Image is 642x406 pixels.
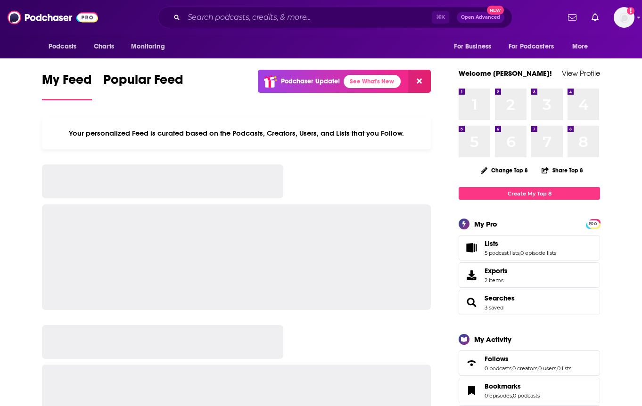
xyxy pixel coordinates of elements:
[462,384,481,397] a: Bookmarks
[485,250,519,256] a: 5 podcast lists
[184,10,432,25] input: Search podcasts, credits, & more...
[42,72,92,93] span: My Feed
[519,250,520,256] span: ,
[459,262,600,288] a: Exports
[614,7,634,28] img: User Profile
[103,72,183,93] span: Popular Feed
[459,378,600,403] span: Bookmarks
[538,365,556,372] a: 0 users
[124,38,177,56] button: open menu
[572,40,588,53] span: More
[587,220,599,227] span: PRO
[49,40,76,53] span: Podcasts
[485,382,540,390] a: Bookmarks
[485,304,503,311] a: 3 saved
[502,38,568,56] button: open menu
[537,365,538,372] span: ,
[42,117,431,149] div: Your personalized Feed is curated based on the Podcasts, Creators, Users, and Lists that you Follow.
[475,164,534,176] button: Change Top 8
[459,69,552,78] a: Welcome [PERSON_NAME]!
[454,40,491,53] span: For Business
[88,38,120,56] a: Charts
[462,268,481,282] span: Exports
[627,7,634,15] svg: Add a profile image
[564,9,580,25] a: Show notifications dropdown
[485,392,512,399] a: 0 episodes
[42,38,89,56] button: open menu
[587,220,599,227] a: PRO
[94,40,114,53] span: Charts
[541,161,584,179] button: Share Top 8
[485,239,556,248] a: Lists
[8,8,98,26] img: Podchaser - Follow, Share and Rate Podcasts
[344,75,401,88] a: See What's New
[462,241,481,254] a: Lists
[432,11,449,24] span: ⌘ K
[614,7,634,28] button: Show profile menu
[485,382,521,390] span: Bookmarks
[42,72,92,100] a: My Feed
[447,38,503,56] button: open menu
[485,355,571,363] a: Follows
[474,335,511,344] div: My Activity
[588,9,602,25] a: Show notifications dropdown
[485,355,509,363] span: Follows
[487,6,504,15] span: New
[566,38,600,56] button: open menu
[459,187,600,200] a: Create My Top 8
[485,267,508,275] span: Exports
[474,219,497,228] div: My Pro
[459,235,600,260] span: Lists
[462,357,481,370] a: Follows
[509,40,554,53] span: For Podcasters
[512,392,513,399] span: ,
[557,365,571,372] a: 0 lists
[556,365,557,372] span: ,
[520,250,556,256] a: 0 episode lists
[457,12,504,23] button: Open AdvancedNew
[485,277,508,284] span: 2 items
[461,15,500,20] span: Open Advanced
[562,69,600,78] a: View Profile
[158,7,512,28] div: Search podcasts, credits, & more...
[103,72,183,100] a: Popular Feed
[459,350,600,376] span: Follows
[513,392,540,399] a: 0 podcasts
[459,290,600,315] span: Searches
[512,365,537,372] a: 0 creators
[462,296,481,309] a: Searches
[485,365,511,372] a: 0 podcasts
[281,77,340,85] p: Podchaser Update!
[511,365,512,372] span: ,
[614,7,634,28] span: Logged in as roneledotsonRAD
[131,40,165,53] span: Monitoring
[485,239,498,248] span: Lists
[485,294,515,302] a: Searches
